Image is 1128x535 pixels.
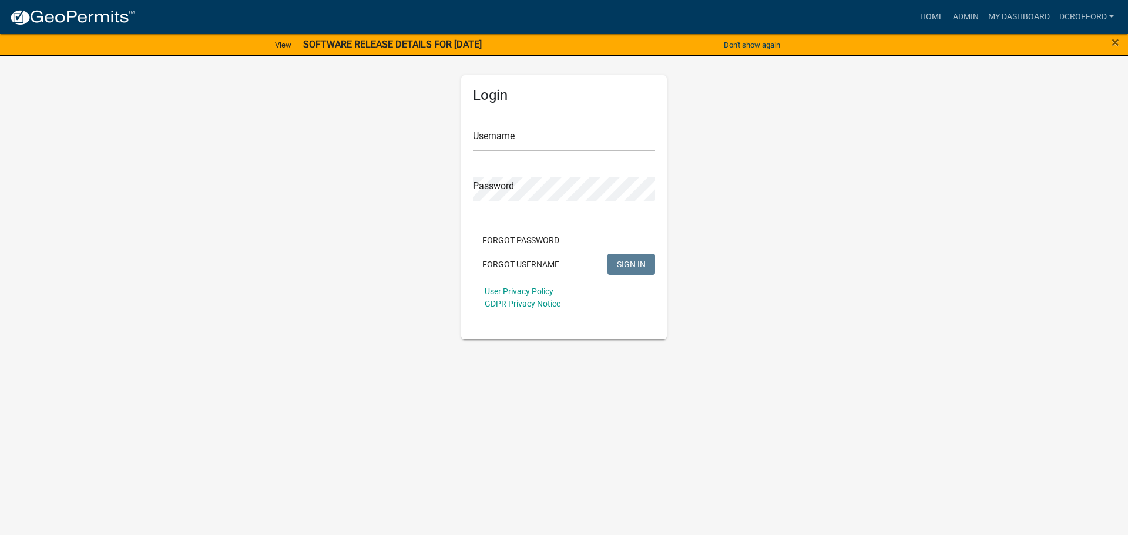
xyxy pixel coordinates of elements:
strong: SOFTWARE RELEASE DETAILS FOR [DATE] [303,39,482,50]
span: SIGN IN [617,259,646,268]
a: GDPR Privacy Notice [485,299,560,308]
button: Don't show again [719,35,785,55]
button: Forgot Password [473,230,569,251]
a: View [270,35,296,55]
button: Forgot Username [473,254,569,275]
a: User Privacy Policy [485,287,553,296]
a: Admin [948,6,983,28]
a: My Dashboard [983,6,1055,28]
a: Home [915,6,948,28]
button: SIGN IN [607,254,655,275]
a: dcrofford [1055,6,1119,28]
button: Close [1112,35,1119,49]
h5: Login [473,87,655,104]
span: × [1112,34,1119,51]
